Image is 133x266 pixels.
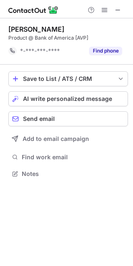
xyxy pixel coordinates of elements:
[8,71,128,86] button: save-profile-one-click
[23,75,113,82] div: Save to List / ATS / CRM
[8,5,59,15] img: ContactOut v5.3.10
[8,25,64,33] div: [PERSON_NAME]
[8,111,128,126] button: Send email
[8,91,128,106] button: AI write personalized message
[89,47,122,55] button: Reveal Button
[8,168,128,180] button: Notes
[8,131,128,146] button: Add to email campaign
[23,115,55,122] span: Send email
[23,95,112,102] span: AI write personalized message
[8,34,128,42] div: Product @ Bank of America [AVP]
[22,170,125,178] span: Notes
[22,153,125,161] span: Find work email
[23,136,89,142] span: Add to email campaign
[8,151,128,163] button: Find work email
